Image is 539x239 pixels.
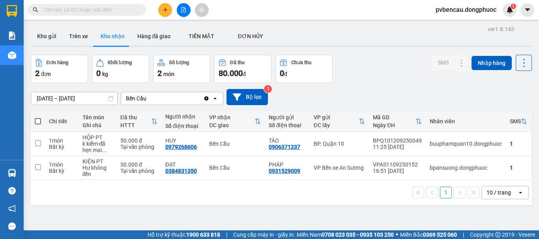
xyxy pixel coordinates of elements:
[322,232,394,238] strong: 0708 023 035 - 0935 103 250
[314,114,359,120] div: VP gửi
[49,137,75,144] div: 1 món
[429,5,503,15] span: pvbencau.dongphuoc
[510,165,527,171] div: 1
[430,141,502,147] div: buuphamquan10.dongphuoc
[510,141,527,147] div: 1
[82,134,112,141] div: HỘP PT
[82,158,112,165] div: KIỆN PT
[31,92,117,105] input: Select a date range.
[297,230,394,239] span: Miền Nam
[431,56,455,70] button: SMS
[506,111,531,132] th: Toggle SortBy
[163,71,174,77] span: món
[219,69,243,78] span: 80.000
[269,137,306,144] div: TÁO
[82,114,112,120] div: Tên món
[203,95,210,102] svg: Clear value
[430,118,502,124] div: Nhân viên
[120,122,151,128] div: HTTT
[148,230,220,239] span: Hỗ trợ kỹ thuật:
[165,144,197,150] div: 0979268606
[31,55,88,83] button: Đơn hàng2đơn
[199,7,204,13] span: aim
[165,137,202,144] div: HUY
[373,122,415,128] div: Ngày ĐH
[108,60,132,65] div: Khối lượng
[165,113,202,120] div: Người nhận
[243,71,246,77] span: đ
[82,141,112,153] div: k kiểm-đã hẹn mai nhận
[233,230,295,239] span: Cung cấp máy in - giấy in:
[230,60,245,65] div: Đã thu
[214,55,271,83] button: Đã thu80.000đ
[33,7,38,13] span: search
[96,69,101,78] span: 0
[49,144,75,150] div: Bất kỳ
[195,3,209,17] button: aim
[373,144,422,150] div: 11:25 [DATE]
[495,232,501,237] span: copyright
[209,122,254,128] div: ĐC giao
[269,144,300,150] div: 0906371237
[157,69,162,78] span: 2
[291,60,311,65] div: Chưa thu
[31,27,63,46] button: Kho gửi
[120,161,157,168] div: 30.000 đ
[506,6,513,13] img: icon-new-feature
[520,3,534,17] button: caret-down
[147,94,148,102] input: Selected Bến Cầu.
[49,118,75,124] div: Chi tiết
[373,137,422,144] div: BPQ101209250049
[120,144,157,150] div: Tại văn phòng
[35,69,39,78] span: 2
[41,71,51,77] span: đơn
[463,230,464,239] span: |
[209,165,260,171] div: Bến Cầu
[131,27,177,46] button: Hàng đã giao
[310,111,369,132] th: Toggle SortBy
[511,4,516,9] sup: 1
[512,4,515,9] span: 1
[8,222,16,230] span: message
[284,71,287,77] span: đ
[314,122,359,128] div: ĐC lấy
[275,55,333,83] button: Chưa thu0đ
[510,118,521,124] div: SMS
[181,7,186,13] span: file-add
[487,189,511,196] div: 10 / trang
[212,95,218,102] svg: open
[314,165,365,171] div: VP Bến xe An Sương
[7,5,17,17] img: logo-vxr
[116,111,161,132] th: Toggle SortBy
[269,114,306,120] div: Người gửi
[8,187,16,195] span: question-circle
[49,168,75,174] div: Bất kỳ
[120,114,151,120] div: Đã thu
[165,161,202,168] div: ĐẠT
[177,3,191,17] button: file-add
[120,168,157,174] div: Tại văn phòng
[8,51,16,59] img: warehouse-icon
[153,55,210,83] button: Số lượng2món
[120,137,157,144] div: 50.000 đ
[423,232,457,238] strong: 0369 525 060
[226,89,268,105] button: Bộ lọc
[280,69,284,78] span: 0
[102,147,107,153] span: ...
[63,27,94,46] button: Trên xe
[92,55,149,83] button: Khối lượng0kg
[189,33,214,39] span: TIỀN MẶT
[82,122,112,128] div: Ghi chú
[440,187,452,198] button: 1
[8,169,16,177] img: warehouse-icon
[488,25,514,33] div: ver 1.8.143
[373,168,422,174] div: 16:51 [DATE]
[49,161,75,168] div: 1 món
[165,123,202,129] div: Số điện thoại
[47,60,68,65] div: Đơn hàng
[314,141,365,147] div: BP. Quận 10
[269,122,306,128] div: Số điện thoại
[517,189,524,196] svg: open
[186,232,220,238] strong: 1900 633 818
[205,111,264,132] th: Toggle SortBy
